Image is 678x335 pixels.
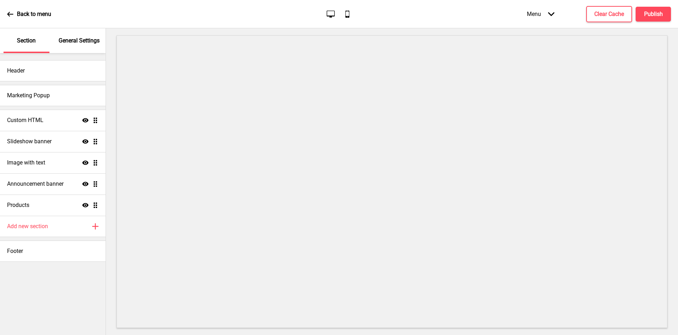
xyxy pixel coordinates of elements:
[636,7,671,22] button: Publish
[644,10,663,18] h4: Publish
[586,6,632,22] button: Clear Cache
[7,116,43,124] h4: Custom HTML
[7,247,23,255] h4: Footer
[520,4,561,24] div: Menu
[7,92,50,99] h4: Marketing Popup
[17,37,36,45] p: Section
[7,67,25,75] h4: Header
[7,201,29,209] h4: Products
[17,10,51,18] p: Back to menu
[7,138,52,145] h4: Slideshow banner
[7,5,51,24] a: Back to menu
[7,180,64,188] h4: Announcement banner
[59,37,100,45] p: General Settings
[7,159,45,167] h4: Image with text
[7,223,48,230] h4: Add new section
[594,10,624,18] h4: Clear Cache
